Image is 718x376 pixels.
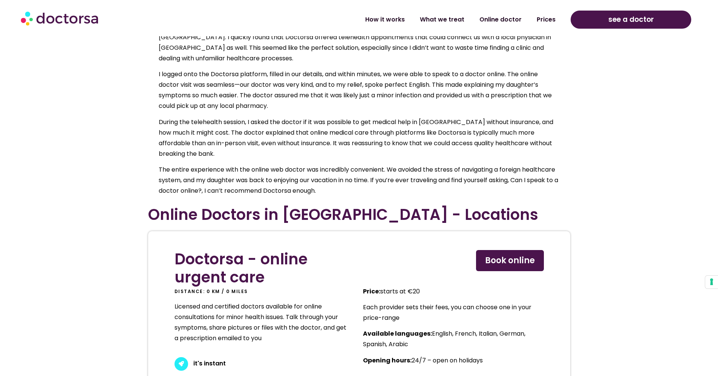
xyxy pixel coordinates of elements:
p: starts at €20 [363,286,544,297]
nav: Menu [185,11,563,28]
p: Licensed and certified doctors available for online consultations for minor health issues. Talk t... [175,301,348,344]
h2: Doctorsa - online urgent care [175,250,348,286]
button: Your consent preferences for tracking technologies [705,276,718,289]
p: During the telehealth session, I asked the doctor if it was possible to get medical help in [GEOG... [159,117,559,159]
p: I logged onto the Doctorsa platform, filled in our details, and within minutes, we were able to s... [159,69,559,111]
b: Price: [363,287,380,296]
a: it's instant [193,359,226,368]
p: Distance: 0 km / 0 miles [175,287,348,296]
a: Prices [529,11,563,28]
b: Available languages: [363,329,432,338]
p: The entire experience with the online web doctor was incredibly convenient. We avoided the stress... [159,164,559,196]
p: English, French, Italian, German, Spanish, Arabic [363,328,544,350]
p: 24/7 – open on holidays [363,355,544,366]
h2: Online Doctors in [GEOGRAPHIC_DATA] - Locations [148,206,570,224]
p: Thankfully, I remembered reading about Doctorsa, an online doctor consultation service but I wasn... [159,21,559,64]
a: Book online [476,250,544,271]
a: see a doctor [571,11,691,29]
span: see a doctor [608,14,654,26]
span: Each provider sets their fees, you can choose one in your price-range [363,303,531,322]
a: What we treat [412,11,472,28]
a: How it works [358,11,412,28]
b: Opening hours: [363,356,412,365]
span: Book online [485,255,535,267]
a: Online doctor [472,11,529,28]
